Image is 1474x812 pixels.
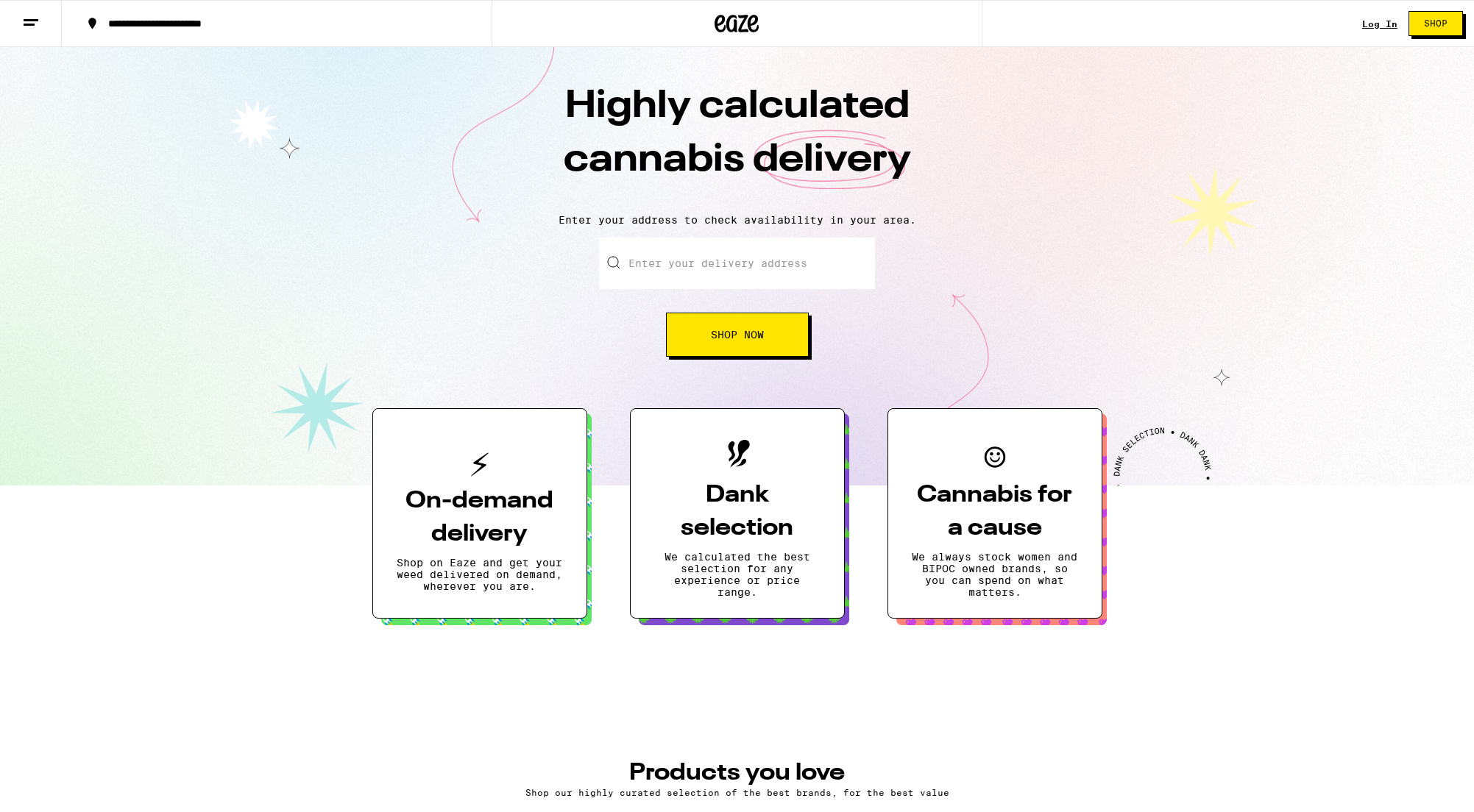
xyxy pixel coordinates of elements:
span: Shop Now [711,330,764,340]
p: Enter your address to check availability in your area. [15,214,1459,226]
button: Dank selectionWe calculated the best selection for any experience or price range. [630,408,845,619]
h1: Highly calculated cannabis delivery [480,80,995,202]
button: On-demand deliveryShop on Eaze and get your weed delivered on demand, wherever you are. [372,408,587,619]
h3: PRODUCTS YOU LOVE [387,761,1088,785]
a: Log In [1362,19,1397,29]
button: Cannabis for a causeWe always stock women and BIPOC owned brands, so you can spend on what matters. [887,408,1102,619]
h3: On-demand delivery [397,485,563,551]
p: We calculated the best selection for any experience or price range. [654,551,821,598]
p: Shop on Eaze and get your weed delivered on demand, wherever you are. [397,557,563,592]
h3: Dank selection [654,479,821,545]
p: We always stock women and BIPOC owned brands, so you can spend on what matters. [912,551,1078,598]
button: Shop [1409,11,1463,36]
span: Shop [1424,19,1448,28]
input: Enter your delivery address [599,238,875,289]
a: Shop [1397,11,1474,36]
p: Shop our highly curated selection of the best brands, for the best value [387,788,1088,797]
button: Shop Now [666,313,809,357]
h3: Cannabis for a cause [912,479,1078,545]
